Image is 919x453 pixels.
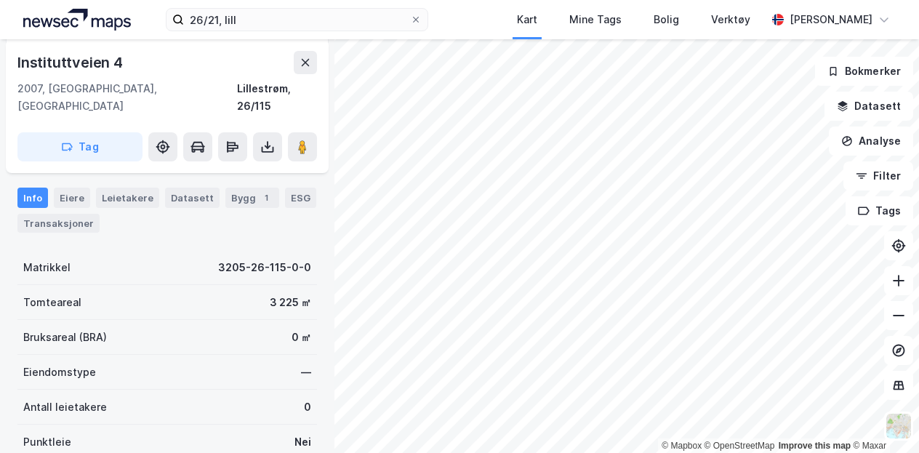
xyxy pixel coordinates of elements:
div: 3205-26-115-0-0 [218,259,311,276]
a: Improve this map [779,441,851,451]
div: Transaksjoner [17,214,100,233]
button: Analyse [829,127,913,156]
div: Verktøy [711,11,750,28]
img: logo.a4113a55bc3d86da70a041830d287a7e.svg [23,9,131,31]
button: Bokmerker [815,57,913,86]
div: ESG [285,188,316,208]
div: Tomteareal [23,294,81,311]
div: Bolig [654,11,679,28]
div: 1 [259,191,273,205]
div: Eiendomstype [23,364,96,381]
iframe: Chat Widget [846,383,919,453]
div: Matrikkel [23,259,71,276]
div: Bygg [225,188,279,208]
input: Søk på adresse, matrikkel, gårdeiere, leietakere eller personer [184,9,410,31]
div: Nei [294,433,311,451]
div: Info [17,188,48,208]
div: 2007, [GEOGRAPHIC_DATA], [GEOGRAPHIC_DATA] [17,80,237,115]
div: Antall leietakere [23,398,107,416]
div: [PERSON_NAME] [790,11,872,28]
button: Filter [843,161,913,191]
button: Tag [17,132,143,161]
div: 3 225 ㎡ [270,294,311,311]
div: Datasett [165,188,220,208]
div: Kart [517,11,537,28]
div: Punktleie [23,433,71,451]
div: Eiere [54,188,90,208]
a: Mapbox [662,441,702,451]
div: 0 ㎡ [292,329,311,346]
div: Mine Tags [569,11,622,28]
div: Lillestrøm, 26/115 [237,80,317,115]
div: Leietakere [96,188,159,208]
div: Kontrollprogram for chat [846,383,919,453]
div: Bruksareal (BRA) [23,329,107,346]
button: Tags [846,196,913,225]
div: — [301,364,311,381]
a: OpenStreetMap [705,441,775,451]
div: 0 [304,398,311,416]
button: Datasett [824,92,913,121]
div: Instituttveien 4 [17,51,126,74]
